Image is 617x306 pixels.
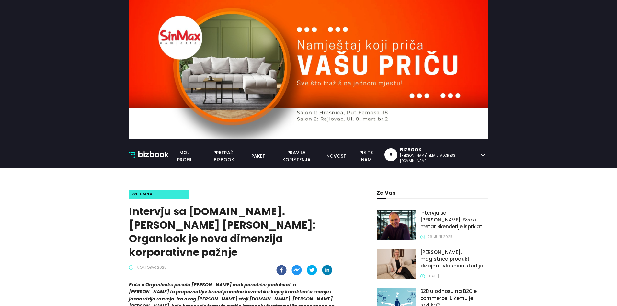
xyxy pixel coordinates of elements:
span: clock-circle [129,265,133,270]
button: twitter [307,265,317,275]
span: [DATE] [428,273,439,279]
h1: za vas [377,190,488,196]
a: pravila korištenja [270,149,323,163]
span: clock-circle [420,235,425,239]
img: Intervju sa Emirom Babovićem: Svaki metar Skenderije ispričat će priču o budućnosti autoindustrije [377,210,416,240]
a: Moj profil [169,149,200,163]
a: [PERSON_NAME], magistrica produkt dizajna i vlasnica studija ID Interiors + Design: Enterijer je ... [420,249,488,272]
span: clock-circle [420,274,425,278]
a: paketi [247,153,270,160]
img: Sabina Talović, magistrica produkt dizajna i vlasnica studija ID Interiors + Design: Enterijer je... [377,249,416,279]
img: bizbook [129,152,135,158]
h1: [PERSON_NAME], magistrica produkt dizajna i vlasnica studija ID Interiors + Design: Enterijer je ... [420,249,488,269]
button: facebook [276,265,287,275]
a: novosti [323,153,351,160]
p: bizbook [138,149,169,161]
div: Bizbook [400,146,477,153]
div: [PERSON_NAME][EMAIL_ADDRESS][DOMAIN_NAME] [400,153,477,164]
span: kolumna [131,191,153,197]
h1: Intervju sa [PERSON_NAME]: Svaki metar Skenderije ispričat će priču o budućnosti autoindustrije [420,210,488,230]
a: Intervju sa [PERSON_NAME]: Svaki metar Skenderije ispričat će priču o budućnosti autoindustrije [420,210,488,233]
button: linkedin [322,265,332,275]
h1: Intervju sa [DOMAIN_NAME]. [PERSON_NAME] [PERSON_NAME]: Organlook je nova dimenzija korporativne ... [129,205,337,259]
span: 7. oktobar 2025 [136,265,166,270]
a: pretraži bizbook [200,149,247,163]
a: pišite nam [351,149,381,163]
div: B [389,148,393,161]
button: facebookmessenger [291,265,302,275]
a: bizbook [129,149,169,161]
span: 26. juni 2025 [428,234,452,240]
